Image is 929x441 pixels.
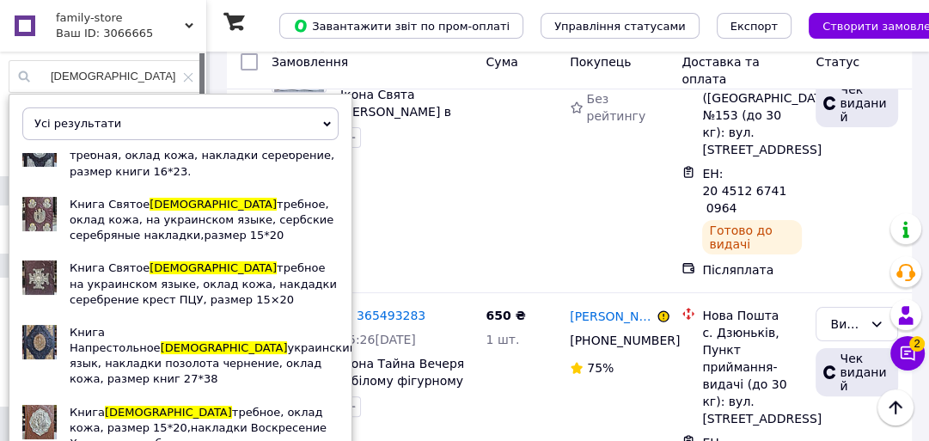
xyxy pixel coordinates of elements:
button: Управління статусами [541,13,700,39]
button: Чат з покупцем2 [890,336,925,371]
span: 75% [587,361,614,375]
span: Покупець [570,55,631,69]
span: Управління статусами [554,20,686,33]
span: [DEMOGRAPHIC_DATA] [150,261,277,274]
span: Книга [70,406,105,419]
span: украинский язык, накладки позолота чернение, оклад кожа, размер книг 27*38 [70,341,357,385]
span: Доставка та оплата [681,55,759,86]
span: ЕН: 20 4512 6741 0964 [702,167,786,215]
div: Чек виданий [816,348,898,396]
span: Завантажити звіт по пром-оплаті [293,18,510,34]
div: Готово до видачі [702,220,802,254]
div: с. Дзюньків, Пункт приймання-видачі (до 30 кг): вул. [STREET_ADDRESS] [702,324,802,427]
span: требное на украинском языке, оклад кожа, накдадки серебрение крест ПЦУ, размер 15×20 [70,261,337,305]
span: 1 шт. [486,333,519,346]
div: Виконано [830,315,863,334]
div: [PHONE_NUMBER] [566,328,657,352]
div: Нова Пошта [702,307,802,324]
button: Наверх [877,389,914,426]
span: [DEMOGRAPHIC_DATA] [150,198,277,211]
span: [DEMOGRAPHIC_DATA] [105,406,232,419]
button: Завантажити звіт по пром-оплаті [279,13,523,39]
div: Чек виданий [816,79,898,127]
span: family-store [56,10,185,26]
span: Книга Напрестольное [70,326,161,354]
span: Усі результати [34,117,121,130]
span: 15:26[DATE] [340,333,416,346]
div: Ваш ID: 3066665 [56,26,206,41]
span: Книга Святое [70,261,150,274]
span: Книга Святое [70,198,150,211]
span: требное, оклад кожа, на украинском языке, сербские серебряные накладки,размер 15*20 [70,198,333,242]
span: Замовлення [272,55,348,69]
a: № 365493283 [340,309,425,322]
input: Пошук [9,61,202,92]
div: Післяплата [702,261,802,279]
div: м. [GEOGRAPHIC_DATA] ([GEOGRAPHIC_DATA].), №153 (до 30 кг): вул. [STREET_ADDRESS] [702,55,802,158]
span: Грекокатолическая требная, оклад кожа, накладки серебрение, размер книги 16*23. [70,133,347,177]
span: Експорт [730,20,779,33]
span: Статус [816,55,859,69]
span: 650 ₴ [486,309,525,322]
span: [DEMOGRAPHIC_DATA] [161,341,288,354]
button: Експорт [717,13,792,39]
span: Cума [486,55,517,69]
span: 2 [909,336,925,352]
a: [PERSON_NAME] [570,308,653,325]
